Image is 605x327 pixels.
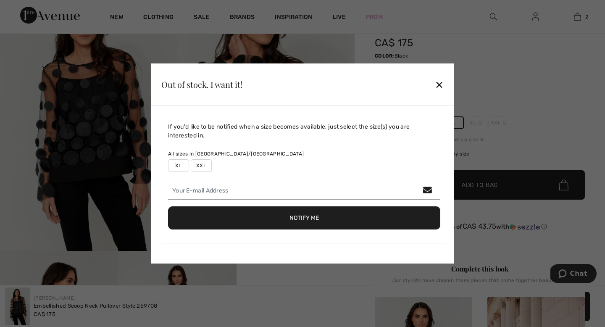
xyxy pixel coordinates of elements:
[161,80,242,89] div: Out of stock. I want it!
[168,150,440,158] div: All sizes in [GEOGRAPHIC_DATA]/[GEOGRAPHIC_DATA]
[20,6,37,13] span: Chat
[168,206,440,229] button: Notify Me
[435,76,444,93] div: ✕
[168,159,189,172] label: XL
[168,122,440,140] div: If you'd like to be notified when a size becomes available, just select the size(s) you are inter...
[168,182,440,200] input: Your E-mail Address
[191,159,212,172] label: XXL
